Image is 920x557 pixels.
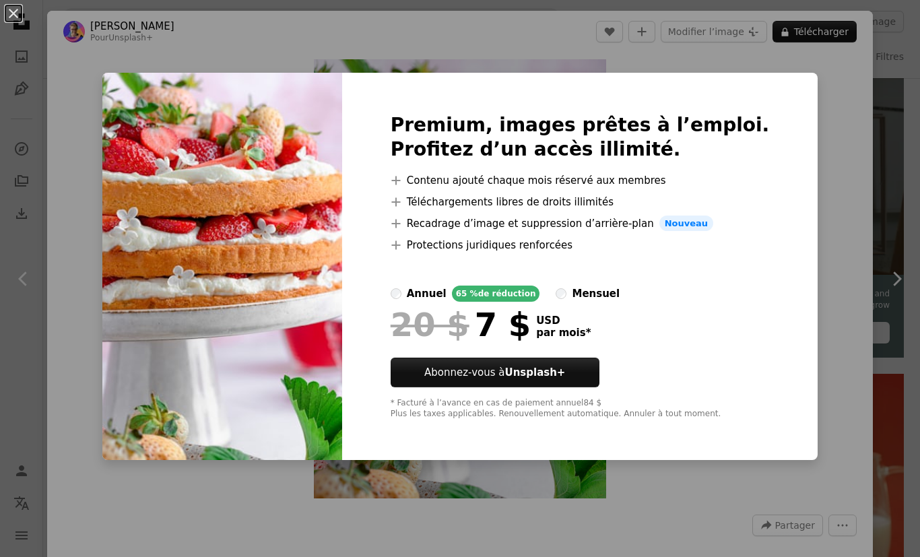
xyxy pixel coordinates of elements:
[391,216,770,232] li: Recadrage d’image et suppression d’arrière-plan
[536,327,591,339] span: par mois *
[102,73,342,461] img: premium_photo-1715080610621-715ff25546ba
[659,216,713,232] span: Nouveau
[391,113,770,162] h2: Premium, images prêtes à l’emploi. Profitez d’un accès illimité.
[391,237,770,253] li: Protections juridiques renforcées
[391,288,401,299] input: annuel65 %de réduction
[391,307,469,342] span: 20 $
[536,315,591,327] span: USD
[572,286,620,302] div: mensuel
[407,286,447,302] div: annuel
[556,288,566,299] input: mensuel
[391,358,599,387] button: Abonnez-vous àUnsplash+
[504,366,565,379] strong: Unsplash+
[391,307,531,342] div: 7 $
[391,172,770,189] li: Contenu ajouté chaque mois réservé aux membres
[391,194,770,210] li: Téléchargements libres de droits illimités
[452,286,540,302] div: 65 % de réduction
[391,398,770,420] div: * Facturé à l’avance en cas de paiement annuel 84 $ Plus les taxes applicables. Renouvellement au...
